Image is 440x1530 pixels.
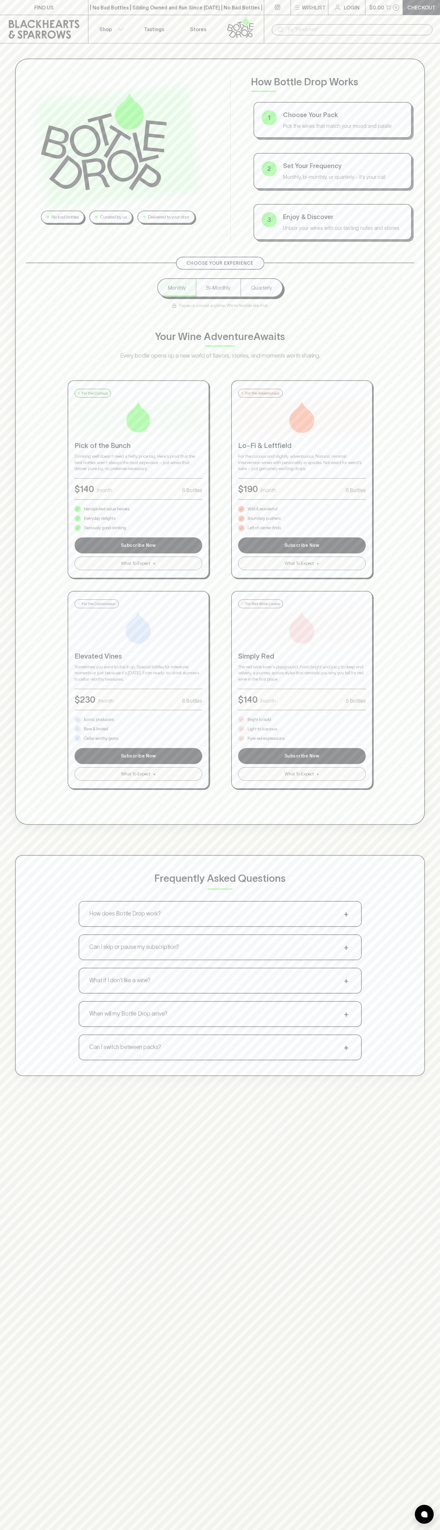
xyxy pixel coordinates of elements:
[248,726,277,732] p: Light to luscious
[238,453,366,472] p: For the curious and slightly adventurous. Natural, minimal intervention wines with personality in...
[153,560,156,567] span: +
[75,651,202,661] p: Elevated Vines
[94,352,346,360] p: Every bottle opens up a new world of flavors, stories, and moments worth sharing.
[75,767,202,781] button: What To Expect+
[41,93,167,190] img: Bottle Drop
[245,601,280,607] p: For Red Wine Lovers
[316,771,319,777] span: +
[342,1043,351,1052] span: +
[245,390,279,396] p: For the Adventurous
[260,697,276,705] p: /month
[84,515,115,522] p: Everyday delights
[342,976,351,985] span: +
[344,4,359,11] p: Login
[158,279,196,297] button: Monthly
[285,771,314,777] span: What To Expect
[82,601,115,607] p: For the Connoisseur
[342,909,351,919] span: +
[123,612,154,643] img: Elevated Vines
[283,110,404,120] p: Choose Your Pack
[75,453,202,472] p: Drinking well doesn't need a hefty price tag. Here's proof that the best bottles aren't always th...
[97,486,112,494] p: /month
[238,482,258,496] p: $ 190
[34,4,54,11] p: FIND US
[283,122,404,130] p: Pick the wines that match your mood and palate
[89,909,161,918] p: How does Bottle Drop work?
[342,1009,351,1019] span: +
[52,214,79,220] p: No bad bottles
[238,537,366,553] button: Subscribe Now
[121,771,150,777] span: What To Expect
[99,25,112,33] p: Shop
[84,525,126,531] p: Seriously good drinking
[238,440,366,451] p: Lo-Fi & Leftfield
[238,557,366,570] button: What To Expect+
[342,943,351,952] span: +
[253,331,285,342] span: Awaits
[238,748,366,764] button: Subscribe Now
[248,735,285,742] p: Pure red expressions
[75,557,202,570] button: What To Expect+
[89,1010,167,1018] p: When will my Bottle Drop arrive?
[84,735,118,742] p: Cellar worthy gems
[285,560,314,567] span: What To Expect
[79,1035,361,1060] button: Can I switch between packs?+
[262,110,277,125] div: 1
[238,664,366,683] p: The red wine lover's playground. From bright and juicy to deep and velvety, a journey across styl...
[316,560,319,567] span: +
[100,214,127,220] p: Curated by us
[148,214,189,220] p: Delivered to your door
[251,74,415,89] p: How Bottle Drop Works
[84,717,114,723] p: Iconic producers
[88,15,132,43] button: Shop
[75,482,94,496] p: $ 140
[346,486,366,494] p: 6 Bottles
[346,697,366,705] p: 6 Bottles
[283,212,404,222] p: Enjoy & Discover
[248,515,281,522] p: Boundary pushers
[182,697,202,705] p: 6 Bottles
[238,693,258,706] p: $ 140
[79,968,361,993] button: What if I don't like a wine?+
[82,390,108,396] p: For the Curious
[286,612,318,643] img: Simply Red
[283,224,404,232] p: Unbox your wines with our tasting notes and stories
[241,279,282,297] button: Quarterly
[260,486,276,494] p: /month
[287,25,427,35] input: Try "Pinot noir"
[182,486,202,494] p: 6 Bottles
[79,935,361,960] button: Can I skip or pause my subscription?+
[238,651,366,661] p: Simply Red
[172,302,269,309] p: Pause or cancel anytime. We're flexible like that.
[144,25,164,33] p: Tastings
[407,4,436,11] p: Checkout
[75,664,202,683] p: Sometimes you want to dial it up. Special bottles for milestone moments or just because it's [DAT...
[84,726,108,732] p: Rare & limited
[75,440,202,451] p: Pick of the Bunch
[190,25,206,33] p: Stores
[286,401,318,433] img: Lo-Fi & Leftfield
[89,943,179,951] p: Can I skip or pause my subscription?
[84,506,129,512] p: Handpicked value heroes
[283,173,404,181] p: Monthly, bi-monthly, or quarterly - it's your call
[89,976,150,985] p: What if I don't like a wine?
[369,4,384,11] p: $0.00
[283,161,404,171] p: Set Your Frequency
[262,212,277,227] div: 3
[89,1043,161,1051] p: Can I switch between packs?
[79,1002,361,1026] button: When will my Bottle Drop arrive?+
[98,697,114,705] p: /month
[238,767,366,781] button: What To Expect+
[121,560,150,567] span: What To Expect
[75,748,202,764] button: Subscribe Now
[75,537,202,553] button: Subscribe Now
[176,15,220,43] a: Stores
[262,161,277,176] div: 2
[196,279,241,297] button: Bi-Monthly
[155,329,285,344] p: Your Wine Adventure
[153,771,156,777] span: +
[248,506,277,512] p: Wild & wonderful
[248,525,281,531] p: Left of center finds
[154,871,286,886] p: Frequently Asked Questions
[248,717,271,723] p: Bright to bold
